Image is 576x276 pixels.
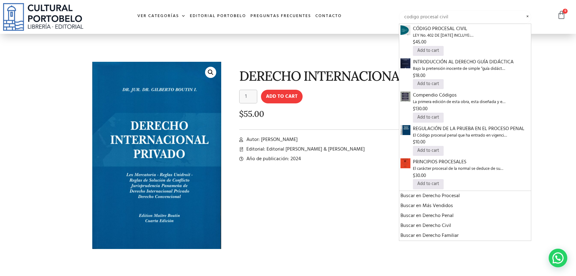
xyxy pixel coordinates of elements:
img: BA115-2.jpg [400,158,410,168]
a: Buscar en Derecho Penal [400,212,530,219]
a: REGULACIÓN DE LA PRUEBA EN EL PROCESO PENALEl Código procesal penal que ha entrado en vigenci…$10.00 [413,125,530,146]
bdi: 10.00 [413,138,425,146]
a: Editorial Portobelo [188,10,248,23]
a: Add to cart: “INTRODUCCIÓN AL DERECHO GUÍA DIDÁCTICA” [413,79,444,89]
span: REGULACIÓN DE LA PRUEBA EN EL PROCESO PENAL [413,125,530,133]
a: Ver Categorías [135,10,188,23]
bdi: 130.00 [413,105,427,113]
a: Compendio CódigosLa primera edición de esta obra, esta diseñada y e…$130.00 [413,92,530,112]
a: Add to cart: “CÓDIGO PROCESAL CIVIL” [413,46,444,56]
a: Contacto [313,10,344,23]
input: Product quantity [239,90,257,103]
a: Buscar en Derecho Familiar [400,232,530,239]
a: Preguntas frecuentes [248,10,313,23]
span: PRINCIPIOS PROCESALES [413,158,530,166]
button: Add to cart [261,90,303,103]
span: $ [413,138,415,146]
bdi: 30.00 [413,172,426,179]
bdi: 45.00 [413,38,426,46]
a: Add to cart: “REGULACIÓN DE LA PRUEBA EN EL PROCESO PENAL” [413,146,444,156]
img: CODIGO 00 PORTADA PROCESAL CIVIL _Mesa de trabajo 1 [400,25,410,35]
a: INTRODUCCIÓN AL DERECHO GUÍA DIDÁCTICABajo la pretensión inocente de simple “guía didáct…$18.00 [413,58,530,79]
a: CÓDIGO PROCESAL CIVILLEY No. 402 DE [DATE] INCLUYE:…$45.00 [413,25,530,46]
span: Año de publicación: 2024 [245,155,301,163]
a: PRINCIPIOS PROCESALESEl carácter procesal de la normal se deduce de su…$30.00 [413,158,530,179]
a: 0 [557,11,566,20]
a: Buscar en Más Vendidos [400,202,530,210]
span: El carácter procesal de la normal se deduce de su… [413,166,530,172]
span: Bajo la pretensión inocente de simple “guía didáct… [413,66,530,72]
span: Compendio Códigos [413,92,530,99]
span: INTRODUCCIÓN AL DERECHO GUÍA DIDÁCTICA [413,58,530,66]
a: 🔍 [205,67,216,78]
bdi: 18.00 [413,72,425,79]
a: Add to cart: “Compendio Códigos” [413,113,444,123]
a: Compendio Códigos [400,93,410,101]
span: La primera edición de esta obra, esta diseñada y e… [413,99,530,105]
span: $ [413,172,415,179]
a: Add to cart: “PRINCIPIOS PROCESALES” [413,179,444,189]
span: LEY No. 402 DE [DATE] INCLUYE:… [413,33,530,39]
span: $ [239,109,244,119]
span: 0 [563,9,568,14]
img: Captura de Pantalla 2023-06-30 a la(s) 3.09.31 p. m. [400,58,410,68]
img: img20221020_09162956-scaled-1.jpg [400,92,410,102]
span: CÓDIGO PROCESAL CIVIL [413,25,530,33]
span: Autor: [PERSON_NAME] [245,136,298,143]
a: Buscar en Derecho Civil [400,222,530,229]
span: El Código procesal penal que ha entrado en vigenci… [413,133,530,139]
h1: DERECHO INTERNACIONAL PRIVADO [239,69,482,83]
span: $ [413,72,415,79]
span: $ [413,105,415,113]
bdi: 55.00 [239,109,264,119]
a: PRINCIPIOS PROCESALES [400,159,410,167]
span: Editorial: Editorial [PERSON_NAME] & [PERSON_NAME] [245,146,365,153]
a: REGULACIÓN DE LA PRUEBA EN EL PROCESO PENAL [400,126,410,134]
a: INTRODUCCIÓN AL DERECHO GUÍA DIDÁCTICA [400,59,410,67]
a: CÓDIGO PROCESAL CIVIL [400,26,410,34]
a: Buscar en Derecho Procesal [400,192,530,200]
img: BA193-2.jpg [400,125,410,135]
span: $ [413,38,415,46]
input: Búsqueda [399,11,531,24]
